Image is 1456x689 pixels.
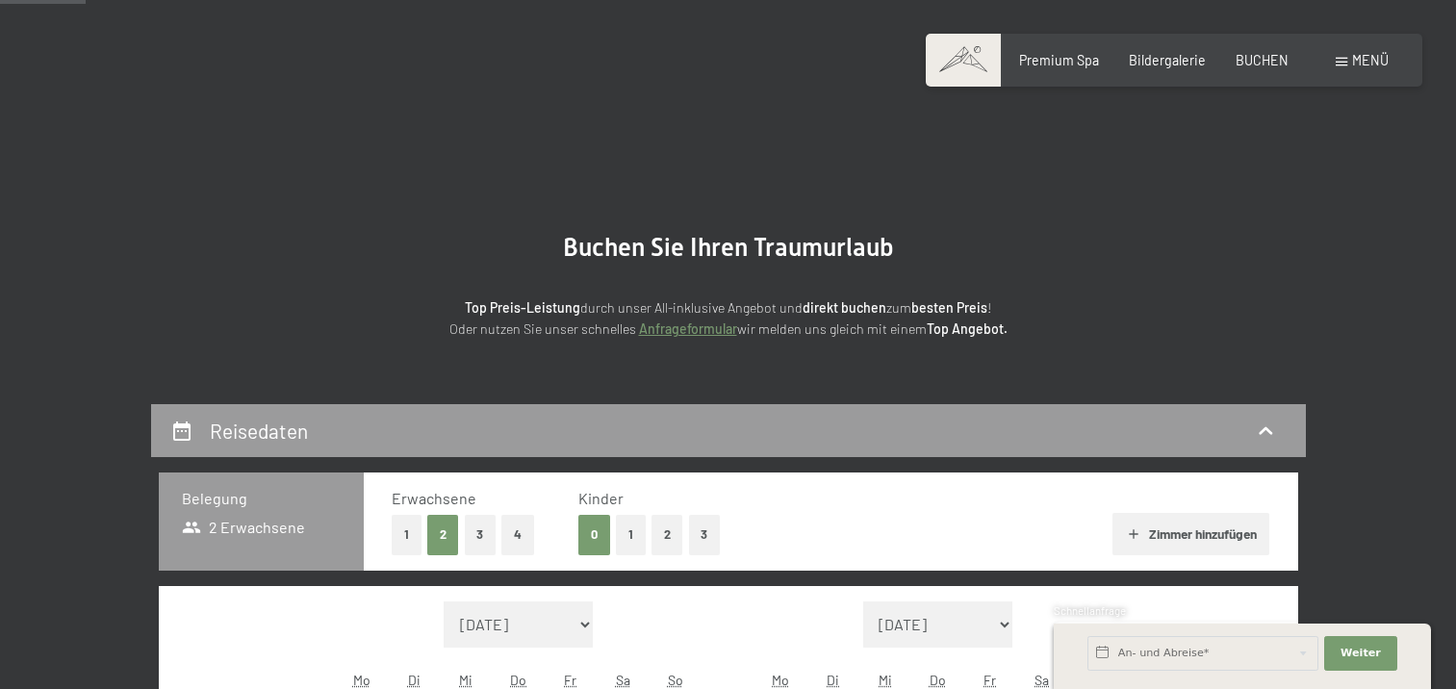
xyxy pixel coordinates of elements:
button: 1 [392,515,421,554]
h2: Reisedaten [210,419,308,443]
button: 0 [578,515,610,554]
button: 2 [651,515,683,554]
h3: Belegung [182,488,341,509]
abbr: Donnerstag [930,672,946,688]
span: Menü [1352,52,1389,68]
abbr: Montag [772,672,789,688]
strong: Top Preis-Leistung [465,299,580,316]
abbr: Mittwoch [459,672,473,688]
abbr: Freitag [564,672,576,688]
a: BUCHEN [1236,52,1289,68]
span: 2 Erwachsene [182,517,306,538]
abbr: Freitag [983,672,996,688]
a: Anfrageformular [639,320,737,337]
abbr: Dienstag [827,672,839,688]
a: Premium Spa [1019,52,1099,68]
button: 3 [689,515,721,554]
span: Erwachsene [392,489,476,507]
abbr: Samstag [616,672,630,688]
button: Weiter [1324,636,1397,671]
abbr: Samstag [1035,672,1049,688]
span: Schnellanfrage [1054,604,1126,617]
button: 3 [465,515,497,554]
strong: direkt buchen [803,299,886,316]
abbr: Donnerstag [510,672,526,688]
span: Kinder [578,489,624,507]
span: Weiter [1341,646,1381,661]
span: Buchen Sie Ihren Traumurlaub [563,233,894,262]
button: 4 [501,515,534,554]
strong: Top Angebot. [927,320,1008,337]
abbr: Dienstag [408,672,421,688]
abbr: Sonntag [668,672,683,688]
button: 2 [427,515,459,554]
abbr: Mittwoch [879,672,892,688]
button: 1 [616,515,646,554]
a: Bildergalerie [1129,52,1206,68]
p: durch unser All-inklusive Angebot und zum ! Oder nutzen Sie unser schnelles wir melden uns gleich... [305,297,1152,341]
abbr: Montag [353,672,370,688]
strong: besten Preis [911,299,987,316]
button: Zimmer hinzufügen [1112,513,1269,555]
